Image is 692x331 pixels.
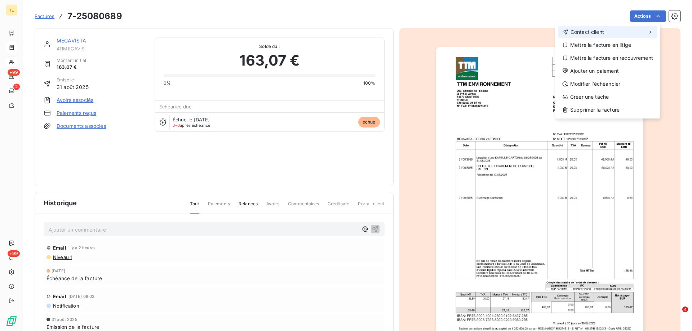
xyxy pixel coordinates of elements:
span: 4 [682,307,688,312]
span: Contact client [571,28,604,36]
div: Créer une tâche [558,91,657,103]
div: Actions [555,23,660,118]
div: Mettre la facture en recouvrement [558,52,657,64]
div: Supprimer la facture [558,104,657,116]
div: Mettre la facture en litige [558,39,657,51]
div: Ajouter un paiement [558,65,657,77]
div: Modifier l’échéancier [558,78,657,90]
iframe: Intercom live chat [667,307,685,324]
